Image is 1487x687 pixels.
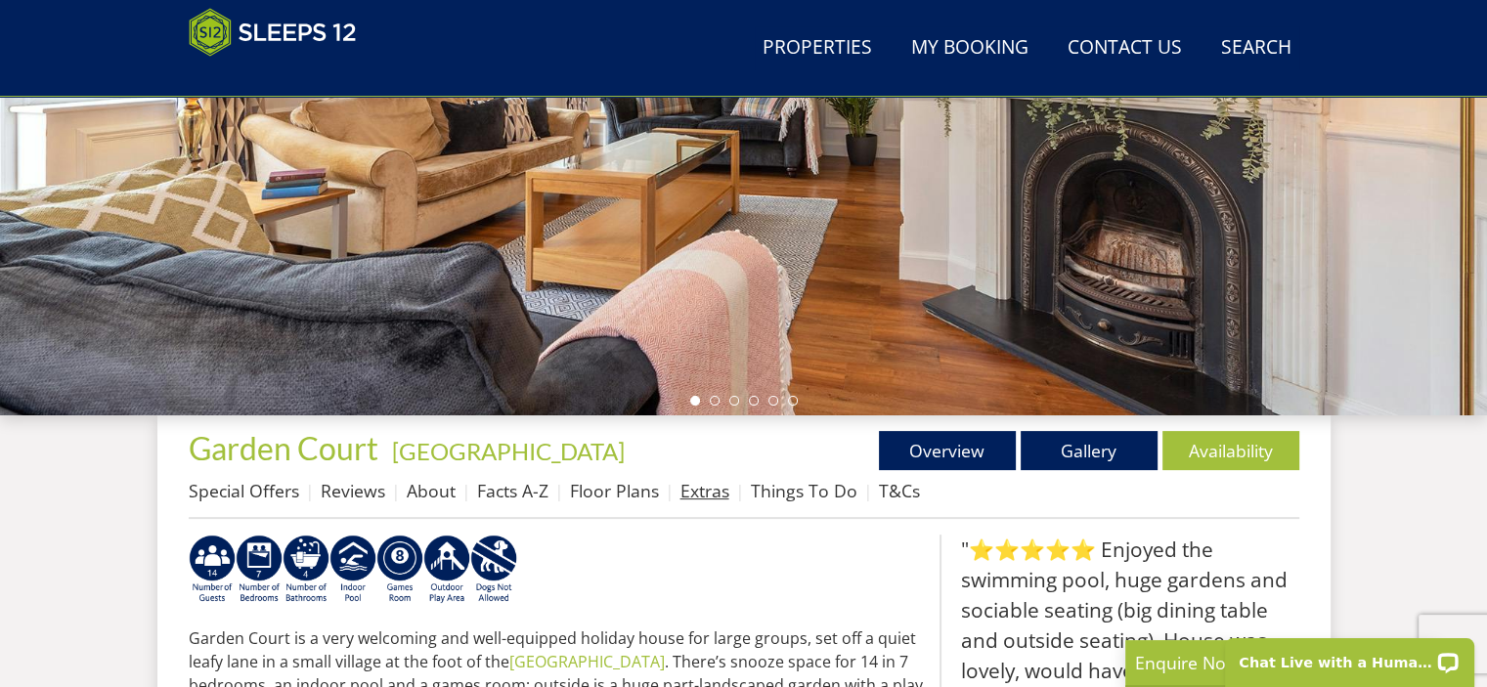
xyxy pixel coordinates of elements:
[879,431,1016,470] a: Overview
[477,479,548,502] a: Facts A-Z
[1135,650,1428,675] p: Enquire Now
[179,68,384,85] iframe: Customer reviews powered by Trustpilot
[392,437,625,465] a: [GEOGRAPHIC_DATA]
[751,479,857,502] a: Things To Do
[189,535,236,605] img: AD_4nXfv62dy8gRATOHGNfSP75DVJJaBcdzd0qX98xqyk7UjzX1qaSeW2-XwITyCEUoo8Y9WmqxHWlJK_gMXd74SOrsYAJ_vK...
[570,479,659,502] a: Floor Plans
[236,535,283,605] img: AD_4nXfpvCopSjPgFbrTpZ4Gb7z5vnaH8jAbqJolZQMpS62V5cqRSJM9TeuVSL7bGYE6JfFcU1DuF4uSwvi9kHIO1tFmPipW4...
[189,8,357,57] img: Sleeps 12
[189,429,384,467] a: Garden Court
[879,479,920,502] a: T&Cs
[903,26,1036,70] a: My Booking
[1162,431,1299,470] a: Availability
[1213,26,1299,70] a: Search
[189,479,299,502] a: Special Offers
[384,437,625,465] span: -
[680,479,729,502] a: Extras
[189,429,378,467] span: Garden Court
[470,535,517,605] img: AD_4nXfkFtrpaXUtUFzPNUuRY6lw1_AXVJtVz-U2ei5YX5aGQiUrqNXS9iwbJN5FWUDjNILFFLOXd6gEz37UJtgCcJbKwxVV0...
[407,479,456,502] a: About
[329,535,376,605] img: AD_4nXei2dp4L7_L8OvME76Xy1PUX32_NMHbHVSts-g-ZAVb8bILrMcUKZI2vRNdEqfWP017x6NFeUMZMqnp0JYknAB97-jDN...
[755,26,880,70] a: Properties
[1060,26,1190,70] a: Contact Us
[376,535,423,605] img: AD_4nXdrZMsjcYNLGsKuA84hRzvIbesVCpXJ0qqnwZoX5ch9Zjv73tWe4fnFRs2gJ9dSiUubhZXckSJX_mqrZBmYExREIfryF...
[1212,625,1487,687] iframe: LiveChat chat widget
[509,651,665,672] a: [GEOGRAPHIC_DATA]
[1021,431,1158,470] a: Gallery
[321,479,385,502] a: Reviews
[423,535,470,605] img: AD_4nXfjdDqPkGBf7Vpi6H87bmAUe5GYCbodrAbU4sf37YN55BCjSXGx5ZgBV7Vb9EJZsXiNVuyAiuJUB3WVt-w9eJ0vaBcHg...
[283,535,329,605] img: AD_4nXeeKAYjkuG3a2x-X3hFtWJ2Y0qYZCJFBdSEqgvIh7i01VfeXxaPOSZiIn67hladtl6xx588eK4H21RjCP8uLcDwdSe_I...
